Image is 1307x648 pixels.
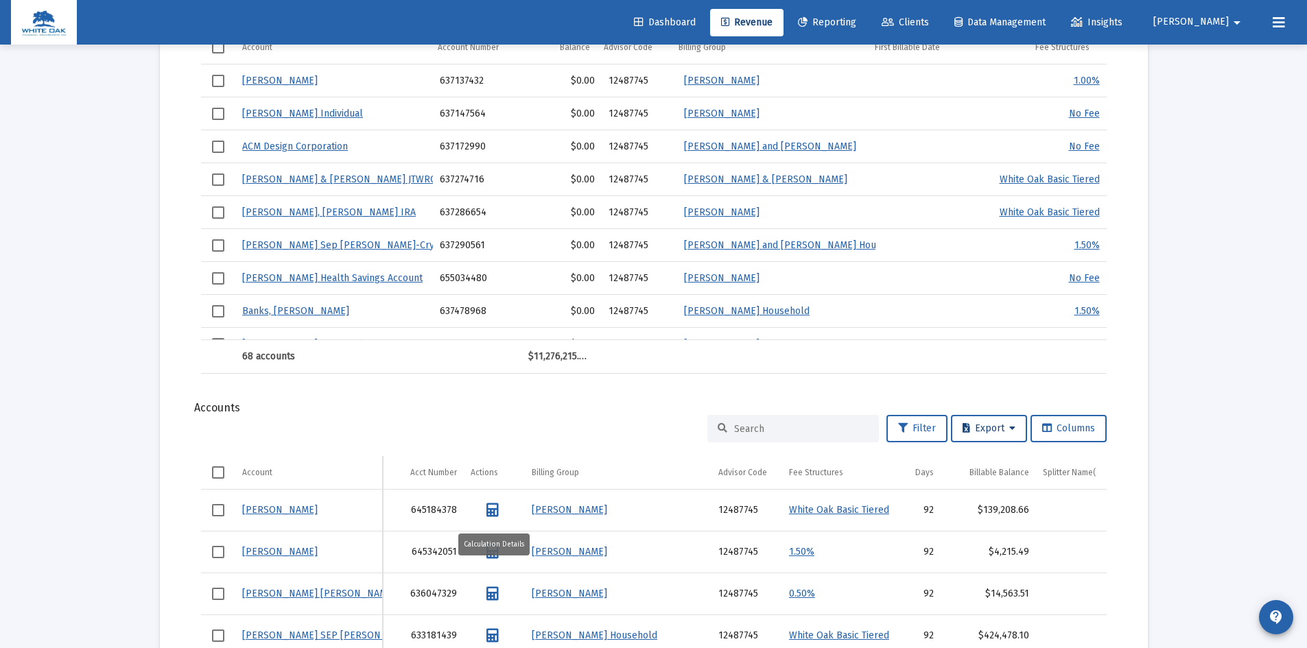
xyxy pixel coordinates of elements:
td: 12487745 [602,229,677,262]
td: Column Account Number [431,31,522,64]
div: Account Number [438,42,499,53]
td: 12487745 [602,64,677,97]
td: 655034480 [433,262,525,295]
div: Advisor Code [718,467,767,478]
input: Search [734,423,869,435]
a: Dashboard [623,9,707,36]
td: 637172990 [433,130,525,163]
div: Acct Number [410,467,457,478]
div: Calculation Details [458,533,530,555]
a: [PERSON_NAME] [684,338,760,350]
a: Insights [1060,9,1133,36]
td: Column Actions [464,456,525,489]
span: Filter [898,422,936,434]
td: 637137432 [433,64,525,97]
div: Accounts [194,401,1114,415]
td: 636047329 [383,573,464,614]
td: 637286654 [433,196,525,229]
td: 12487745 [602,295,677,328]
td: Column Account [235,456,384,489]
div: Account [242,467,272,478]
td: Column Splitter Name(s) [1036,456,1132,489]
td: 637274716 [433,163,525,196]
div: Select row [212,272,224,285]
a: [PERSON_NAME] [242,75,318,86]
td: 12487745 [711,531,782,573]
a: [PERSON_NAME] [532,546,607,557]
td: Column First Billable Date [868,31,976,64]
td: Column Fee Structures [976,31,1096,64]
span: Dashboard [634,16,696,28]
div: First Billable Date [875,42,940,53]
button: [PERSON_NAME] [1137,8,1262,36]
a: [PERSON_NAME] Individual [242,338,363,350]
div: Select row [212,588,224,600]
div: Splitter Name(s) [1043,467,1103,478]
a: [PERSON_NAME] Individual [242,108,363,119]
div: Advisor Code [604,42,652,53]
img: Dashboard [21,9,67,36]
a: [PERSON_NAME] [242,546,318,557]
td: Column Billing Group [525,456,711,489]
div: Select all [212,41,224,53]
div: Actions [471,467,498,478]
div: Select row [212,338,224,350]
div: Select all [212,466,224,479]
div: $0.00 [532,140,595,154]
a: [PERSON_NAME] [684,206,760,218]
a: Reporting [787,9,867,36]
span: Revenue [721,16,773,28]
td: 92 [895,573,941,614]
div: $0.00 [532,304,595,318]
span: Insights [1071,16,1122,28]
div: $4,215.49 [947,545,1029,559]
div: Billing Group [532,467,579,478]
td: Column Advisor Code [597,31,672,64]
td: 12487745 [602,328,677,361]
span: Clients [882,16,929,28]
button: Filter [886,415,947,442]
div: Fee Structures [1035,42,1090,53]
a: No Fee [1069,338,1100,350]
a: [PERSON_NAME] [532,588,607,599]
td: 12487745 [602,97,677,130]
div: Select row [212,546,224,558]
a: Banks, [PERSON_NAME] [242,305,349,317]
td: 12487745 [711,490,782,531]
td: Column Balance [521,31,597,64]
div: $0.00 [532,206,595,219]
div: $14,563.51 [947,587,1029,601]
div: Select row [212,141,224,153]
div: $139,208.66 [947,503,1029,517]
td: 12487745 [602,130,677,163]
a: [PERSON_NAME], [PERSON_NAME] IRA [242,206,416,218]
div: $11,276,215.94 [528,350,590,363]
a: ACM Design Corporation [242,141,348,152]
td: Column Acct Number [383,456,464,489]
a: White Oak Basic Tiered [1000,173,1100,185]
button: Export [951,415,1027,442]
div: Select row [212,239,224,252]
td: Column Days [895,456,941,489]
a: Data Management [943,9,1057,36]
td: 12487745 [602,262,677,295]
mat-icon: contact_support [1268,609,1284,625]
a: Revenue [710,9,784,36]
div: Data grid [201,31,1107,374]
td: 645342051 [383,531,464,573]
a: White Oak Basic Tiered [1000,206,1100,218]
td: 12487745 [602,163,677,196]
div: $0.00 [532,272,595,285]
a: [PERSON_NAME] & [PERSON_NAME] JTWROS [242,173,443,185]
div: $0.00 [532,239,595,252]
div: $0.00 [532,337,595,351]
div: $0.00 [532,173,595,187]
a: 1.50% [789,546,814,557]
a: [PERSON_NAME] SEP [PERSON_NAME] [242,629,416,641]
a: [PERSON_NAME] & [PERSON_NAME] [684,173,847,185]
td: 645184378 [383,490,464,531]
span: Reporting [798,16,856,28]
a: 1.00% [1074,75,1100,86]
div: Select row [212,305,224,317]
td: 92 [895,490,941,531]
